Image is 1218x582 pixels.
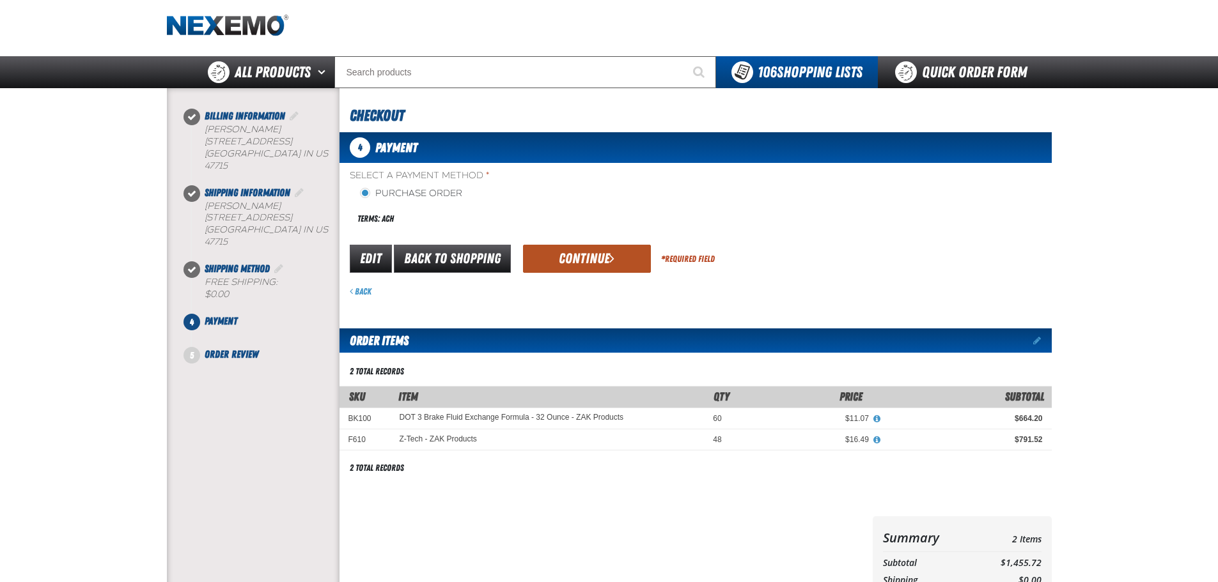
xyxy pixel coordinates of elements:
span: [GEOGRAPHIC_DATA] [205,224,301,235]
h2: Order Items [340,328,409,353]
bdo: 47715 [205,160,228,171]
span: Subtotal [1005,390,1044,403]
span: [STREET_ADDRESS] [205,136,292,147]
a: Back [350,286,371,296]
span: IN [303,148,313,159]
td: BK100 [340,408,391,429]
strong: $0.00 [205,289,229,300]
a: Edit Shipping Information [293,187,306,199]
button: You have 106 Shopping Lists. Open to view details [716,56,878,88]
span: Shipping Information [205,187,290,199]
span: Order Review [205,348,258,360]
div: $11.07 [740,413,869,424]
span: US [315,148,328,159]
li: Payment. Step 4 of 5. Not Completed [192,314,340,347]
a: Z-Tech - ZAK Products [400,434,477,443]
span: Payment [375,140,418,155]
img: Nexemo logo [167,15,288,37]
div: Free Shipping: [205,277,340,301]
nav: Checkout steps. Current step is Payment. Step 4 of 5 [182,109,340,362]
span: US [315,224,328,235]
li: Order Review. Step 5 of 5. Not Completed [192,347,340,362]
span: [STREET_ADDRESS] [205,212,292,223]
button: Open All Products pages [313,56,334,88]
button: Start Searching [684,56,716,88]
a: Edit items [1033,336,1052,345]
td: $1,455.72 [965,555,1041,572]
a: Edit Billing Information [288,110,301,122]
span: Payment [205,315,237,327]
div: Terms: ACH [350,205,696,233]
div: Required Field [661,253,715,265]
div: 2 total records [350,462,404,474]
span: [GEOGRAPHIC_DATA] [205,148,301,159]
span: 4 [350,137,370,158]
span: Shipping Method [205,263,270,275]
span: Price [839,390,863,403]
span: 48 [713,435,721,444]
li: Shipping Method. Step 3 of 5. Completed [192,261,340,314]
input: Purchase Order [360,188,370,198]
td: 2 Items [965,526,1041,549]
span: Shopping Lists [758,63,863,81]
span: Item [398,390,418,403]
a: Edit [350,245,392,273]
button: View All Prices for Z-Tech - ZAK Products [869,434,886,446]
th: Subtotal [883,555,966,572]
span: Qty [714,390,730,403]
div: $664.20 [887,413,1043,424]
strong: 106 [758,63,777,81]
li: Billing Information. Step 1 of 5. Completed [192,109,340,185]
span: [PERSON_NAME] [205,124,281,135]
div: 2 total records [350,365,404,378]
a: SKU [349,390,365,403]
a: Edit Shipping Method [272,263,285,275]
th: Summary [883,526,966,549]
td: F610 [340,429,391,450]
span: [PERSON_NAME] [205,201,281,211]
span: 60 [713,414,721,423]
a: Back to Shopping [394,245,511,273]
a: Quick Order Form [878,56,1051,88]
button: View All Prices for DOT 3 Brake Fluid Exchange Formula - 32 Ounce - ZAK Products [869,413,886,425]
label: Purchase Order [360,188,462,200]
bdo: 47715 [205,236,228,247]
div: $16.49 [740,434,869,445]
span: 4 [183,314,200,330]
span: 5 [183,347,200,364]
span: IN [303,224,313,235]
div: $791.52 [887,434,1043,445]
span: Select a Payment Method [350,170,696,182]
a: DOT 3 Brake Fluid Exchange Formula - 32 Ounce - ZAK Products [400,413,624,422]
li: Shipping Information. Step 2 of 5. Completed [192,185,340,262]
span: Billing Information [205,110,285,122]
button: Continue [523,245,651,273]
a: Home [167,15,288,37]
span: All Products [235,61,311,84]
input: Search [334,56,716,88]
span: Checkout [350,107,404,125]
